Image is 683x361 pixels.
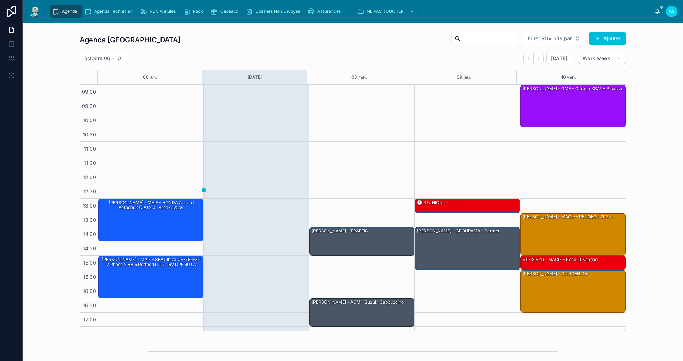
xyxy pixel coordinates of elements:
div: [PERSON_NAME] - MACIF - PEUGEOT 202 + [522,214,613,220]
span: AS [669,9,675,14]
button: Back [523,53,534,64]
div: [PERSON_NAME] - MACIF - PEUGEOT 202 + [521,213,625,255]
a: Agenda Technicien [82,5,138,18]
span: Filter RDV pris par [528,35,572,42]
button: 10 ven. [561,70,576,84]
img: App logo [28,6,41,17]
div: [PERSON_NAME] - CITROEN C5 [521,270,625,312]
button: Next [534,53,544,64]
a: Agenda [50,5,82,18]
span: 17:00 [81,316,98,323]
button: 08 mer. [351,70,367,84]
span: [DATE] [551,55,568,62]
div: [PERSON_NAME] - GMF - Citroën XSARA Picasso [521,85,625,127]
span: 11:30 [82,160,98,166]
button: Select Button [522,32,586,45]
button: Ajouter [589,32,626,45]
div: STEIS Fidji - MACIF - Renault kangoo [521,256,625,270]
span: 14:00 [81,231,98,237]
div: [PERSON_NAME] - GROUPAMA - Partner [416,228,501,234]
span: 10:30 [81,131,98,137]
a: Dossiers Non Envoyés [243,5,305,18]
span: 14:30 [81,245,98,251]
div: [PERSON_NAME] - TRAFFIC [311,228,369,234]
span: 15:00 [81,260,98,266]
span: Rack [193,9,203,14]
div: [PERSON_NAME] - TRAFFIC [310,227,414,255]
div: [PERSON_NAME] - MAIF - HONDA Accord Aerodeck (CA) 2.0 i Break 122cv [99,199,203,241]
span: 13:30 [81,217,98,223]
span: Dossiers Non Envoyés [255,9,300,14]
span: RDV Annulés [150,9,176,14]
span: Agenda [62,9,77,14]
div: [PERSON_NAME] - MAIF - SEAT Ibiza CF-756-XP IV Phase 2 HB 5 Portes 1.6 TDI 16V DPF 90 cv [100,256,203,268]
span: 16:00 [81,288,98,294]
span: 11:00 [82,146,98,152]
div: [PERSON_NAME] - ACM - suzuki cappuccino [310,299,414,326]
span: Agenda Technicien [94,9,133,14]
span: Assurances [317,9,341,14]
button: Work week [578,53,626,64]
a: Assurances [305,5,346,18]
a: Cadeaux [208,5,243,18]
div: 🕒 RÉUNION - - [415,199,520,213]
h1: Agenda [GEOGRAPHIC_DATA] [80,35,180,45]
span: 10:00 [81,117,98,123]
a: Rack [181,5,208,18]
div: [PERSON_NAME] - MAIF - HONDA Accord Aerodeck (CA) 2.0 i Break 122cv [100,199,203,211]
div: scrollable content [47,4,655,19]
button: [DATE] [546,53,572,64]
div: [PERSON_NAME] - GROUPAMA - Partner [415,227,520,270]
span: NE PAS TOUCHER [367,9,404,14]
div: [PERSON_NAME] - CITROEN C5 [522,271,588,277]
div: [PERSON_NAME] - ACM - suzuki cappuccino [311,299,404,305]
span: 16:30 [81,302,98,308]
span: 13:00 [81,203,98,209]
a: NE PAS TOUCHER [355,5,418,18]
span: 15:30 [81,274,98,280]
button: 06 lun. [143,70,157,84]
span: 09:30 [80,103,98,109]
div: STEIS Fidji - MACIF - Renault kangoo [522,256,598,263]
a: RDV Annulés [138,5,181,18]
button: [DATE] [248,70,262,84]
h2: octobre 06 – 10 [84,55,121,62]
span: 09:00 [80,89,98,95]
span: Cadeaux [220,9,238,14]
span: Work week [583,55,610,62]
span: 12:00 [81,174,98,180]
div: [PERSON_NAME] - GMF - Citroën XSARA Picasso [522,85,623,92]
span: 12:30 [81,188,98,194]
div: 🕒 RÉUNION - - [416,199,450,206]
button: 09 jeu. [457,70,471,84]
div: [PERSON_NAME] - MAIF - SEAT Ibiza CF-756-XP IV Phase 2 HB 5 Portes 1.6 TDI 16V DPF 90 cv [99,256,203,298]
span: 17:30 [81,331,98,337]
